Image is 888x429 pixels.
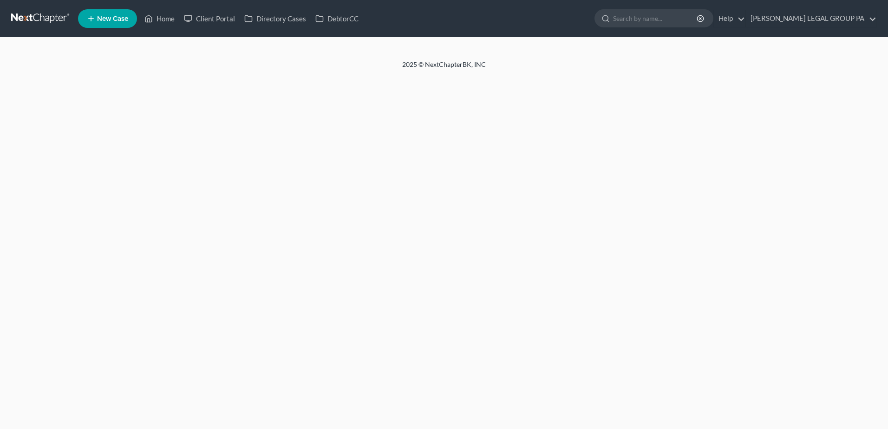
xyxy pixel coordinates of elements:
a: Home [140,10,179,27]
a: Directory Cases [240,10,311,27]
input: Search by name... [613,10,698,27]
a: Client Portal [179,10,240,27]
a: Help [714,10,745,27]
a: DebtorCC [311,10,363,27]
div: 2025 © NextChapterBK, INC [179,60,709,77]
span: New Case [97,15,128,22]
a: [PERSON_NAME] LEGAL GROUP PA [746,10,876,27]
